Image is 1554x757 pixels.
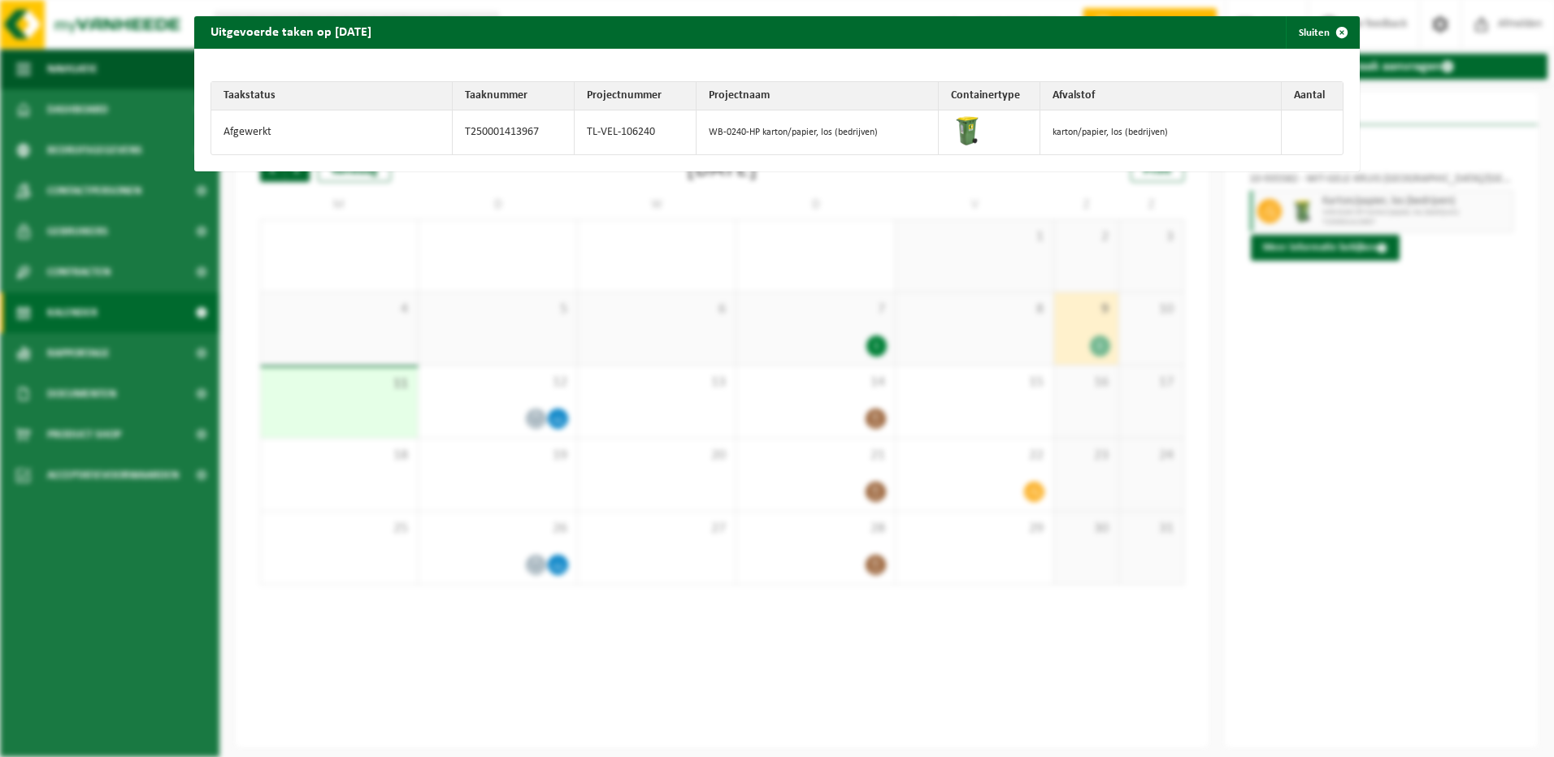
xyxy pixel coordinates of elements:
th: Projectnummer [575,82,697,110]
th: Taakstatus [211,82,453,110]
img: WB-0240-HPE-GN-50 [951,115,983,147]
td: TL-VEL-106240 [575,110,697,154]
th: Containertype [939,82,1040,110]
h2: Uitgevoerde taken op [DATE] [194,16,388,47]
th: Taaknummer [453,82,575,110]
td: WB-0240-HP karton/papier, los (bedrijven) [697,110,938,154]
th: Aantal [1282,82,1343,110]
td: Afgewerkt [211,110,453,154]
th: Projectnaam [697,82,938,110]
td: T250001413967 [453,110,575,154]
th: Afvalstof [1040,82,1282,110]
button: Sluiten [1286,16,1358,49]
td: karton/papier, los (bedrijven) [1040,110,1282,154]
